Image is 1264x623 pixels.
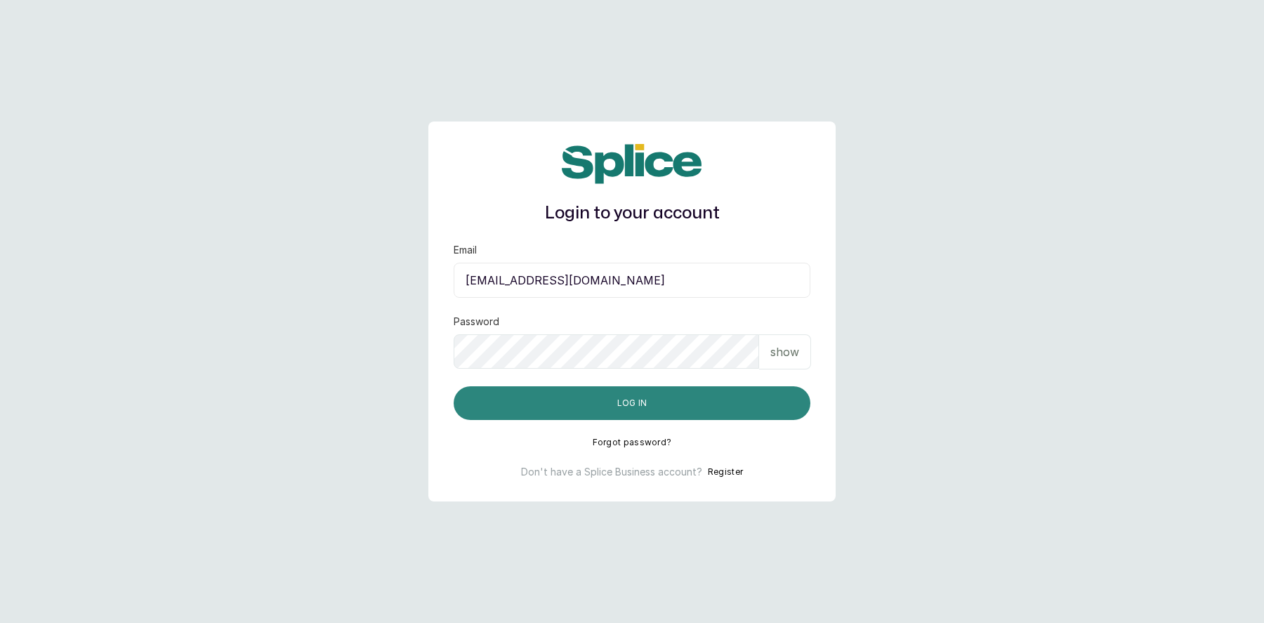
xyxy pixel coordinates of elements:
button: Log in [454,386,810,420]
input: email@acme.com [454,263,810,298]
p: show [770,343,799,360]
h1: Login to your account [454,201,810,226]
p: Don't have a Splice Business account? [521,465,702,479]
button: Register [708,465,743,479]
button: Forgot password? [593,437,672,448]
label: Email [454,243,477,257]
label: Password [454,315,499,329]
